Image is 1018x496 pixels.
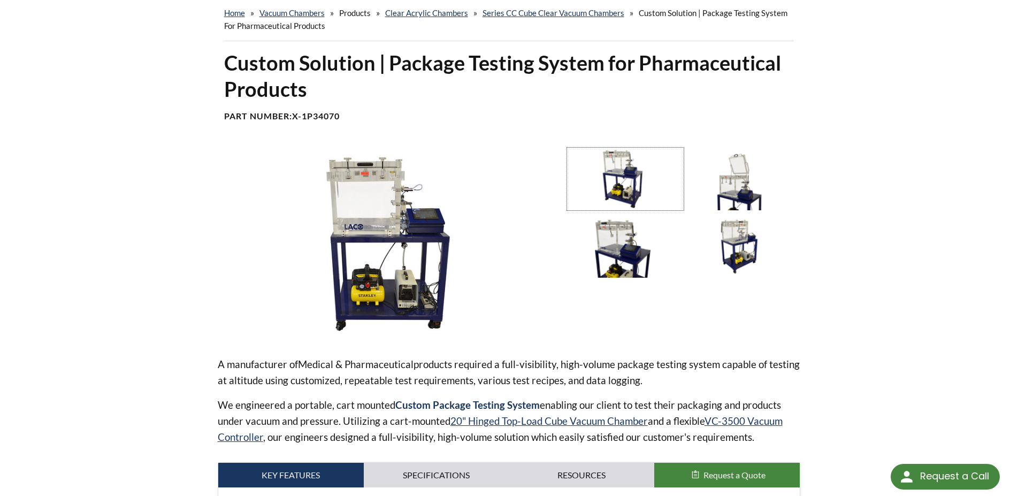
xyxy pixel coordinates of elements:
[433,399,540,411] strong: Package Testing System
[224,50,794,103] h1: Custom Solution | Package Testing System for Pharmaceutical Products
[298,358,414,370] span: Medical & Pharmaceutical
[218,397,801,445] p: We engineered a portable, cart mounted enabling our client to test their packaging and products u...
[259,8,325,18] a: Vacuum Chambers
[509,463,655,487] a: Resources
[224,8,245,18] a: home
[920,464,989,489] div: Request a Call
[891,464,1000,490] div: Request a Call
[567,216,678,278] img: Package Testing System for Pharmaceutical Products, close-up
[898,468,915,485] img: round button
[364,463,509,487] a: Specifications
[395,399,431,411] strong: Custom
[224,8,787,30] span: Custom Solution | Package Testing System for Pharmaceutical Products
[684,148,795,210] img: Package Testing System for Pharmaceutical Products, open chamber lid
[450,415,648,427] a: 20" Hinged Top-Load Cube Vacuum Chamber
[218,356,801,388] p: A manufacturer of products required a full-visibility, high-volume package testing system capable...
[483,8,624,18] a: Series CC Cube Clear Vacuum Chambers
[218,463,364,487] a: Key Features
[292,111,340,121] b: X-1P34070
[339,8,371,18] span: Products
[654,463,800,487] button: Request a Quote
[567,148,678,210] img: Package Testing System for Pharmaceutical Products, side angled view
[385,8,468,18] a: Clear Acrylic Chambers
[218,148,559,339] img: Package Testing System for Pharmaceutical Products, front view
[703,470,766,480] span: Request a Quote
[224,111,794,122] h4: Part Number:
[684,216,795,278] img: Package Testing System for Pharmaceutical Products, angled view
